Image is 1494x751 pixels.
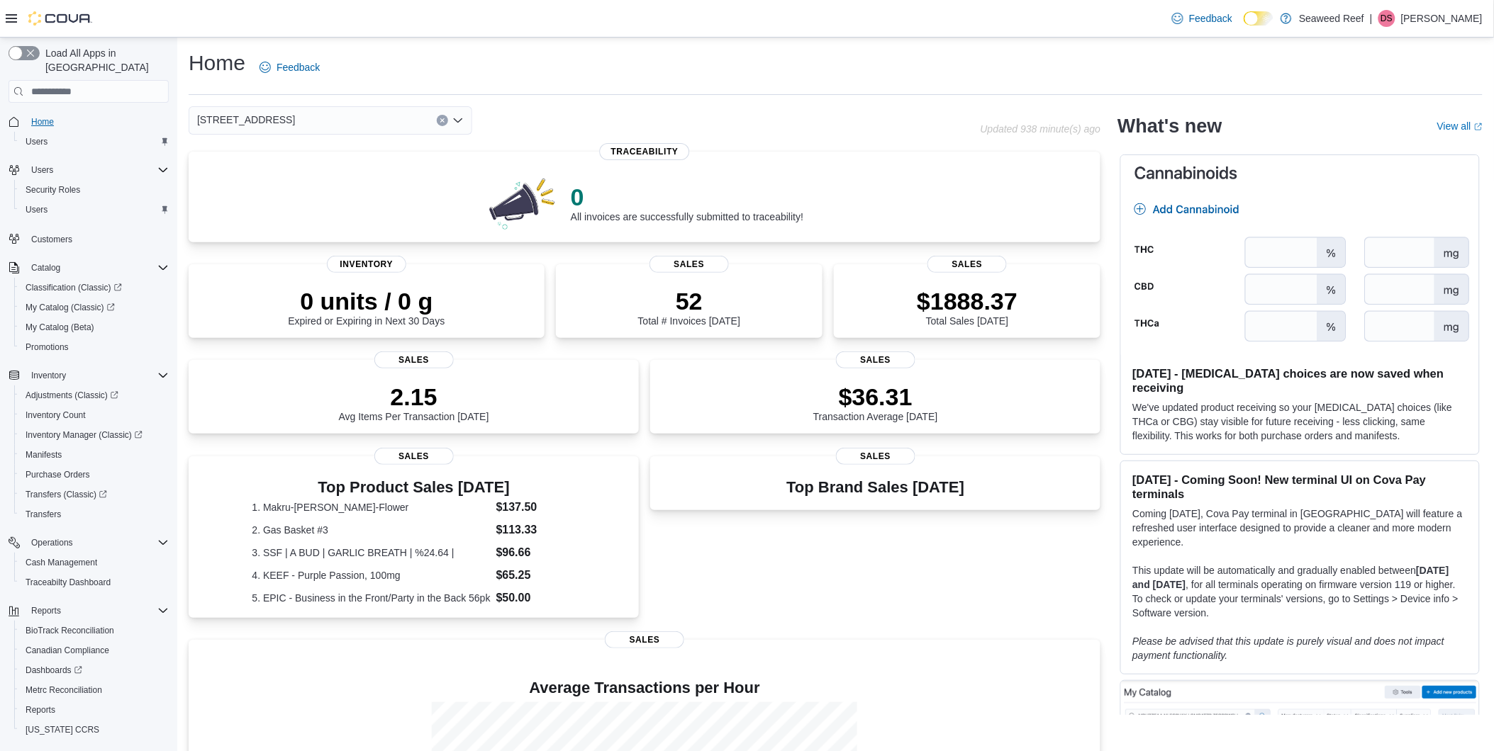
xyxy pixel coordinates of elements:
[1132,400,1468,443] p: We've updated product receiving so your [MEDICAL_DATA] choices (like THCa or CBG) stay visible fo...
[14,337,174,357] button: Promotions
[1189,11,1232,26] span: Feedback
[20,279,128,296] a: Classification (Classic)
[14,572,174,592] button: Traceabilty Dashboard
[31,262,60,273] span: Catalog
[20,339,74,356] a: Promotions
[252,523,491,537] dt: 2. Gas Basket #3
[20,407,169,424] span: Inventory Count
[20,662,88,679] a: Dashboards
[1132,636,1444,661] em: Please be advised that this update is purely visual and does not impact payment functionality.
[1401,10,1483,27] p: [PERSON_NAME]
[327,256,406,273] span: Inventory
[26,577,111,588] span: Traceabilty Dashboard
[14,553,174,572] button: Cash Management
[638,287,740,327] div: Total # Invoices [DATE]
[26,684,102,696] span: Metrc Reconciliation
[14,485,174,504] a: Transfers (Classic)
[496,521,576,538] dd: $113.33
[1132,507,1468,549] p: Coming [DATE], Cova Pay terminal in [GEOGRAPHIC_DATA] will feature a refreshed user interface des...
[254,53,325,81] a: Feedback
[14,700,174,720] button: Reports
[14,385,174,405] a: Adjustments (Classic)
[20,506,67,523] a: Transfers
[20,486,169,503] span: Transfers (Classic)
[3,258,174,278] button: Catalog
[1378,10,1395,27] div: David Schwab
[786,479,964,496] h3: Top Brand Sales [DATE]
[20,181,169,198] span: Security Roles
[917,287,1018,315] p: $1888.37
[252,591,491,605] dt: 5. EPIC - Business in the Front/Party in the Back 56pk
[26,704,55,716] span: Reports
[26,509,61,520] span: Transfers
[20,181,86,198] a: Security Roles
[20,622,120,639] a: BioTrack Reconciliation
[20,299,121,316] a: My Catalog (Classic)
[26,367,72,384] button: Inventory
[981,123,1101,135] p: Updated 938 minute(s) ago
[927,256,1007,273] span: Sales
[31,234,72,245] span: Customers
[374,351,454,368] span: Sales
[496,544,576,561] dd: $96.66
[26,136,48,147] span: Users
[14,405,174,425] button: Inventory Count
[26,449,62,461] span: Manifests
[26,162,169,179] span: Users
[288,287,445,327] div: Expired or Expiring in Next 30 Days
[20,466,96,483] a: Purchase Orders
[26,645,109,656] span: Canadian Compliance
[571,183,803,211] p: 0
[650,256,729,273] span: Sales
[20,554,169,571] span: Cash Management
[20,682,169,699] span: Metrc Reconciliation
[14,200,174,220] button: Users
[252,546,491,560] dt: 3. SSF | A BUD | GARLIC BREATH | %24.64 |
[20,387,124,404] a: Adjustments (Classic)
[917,287,1018,327] div: Total Sales [DATE]
[252,500,491,514] dt: 1. Makru-[PERSON_NAME]-Flower
[197,111,295,128] span: [STREET_ADDRESS]
[26,341,69,353] span: Promotions
[288,287,445,315] p: 0 units / 0 g
[20,387,169,404] span: Adjustments (Classic)
[20,554,103,571] a: Cash Management
[26,230,169,247] span: Customers
[813,383,938,422] div: Transaction Average [DATE]
[26,204,48,215] span: Users
[20,279,169,296] span: Classification (Classic)
[26,322,94,333] span: My Catalog (Beta)
[28,11,92,26] img: Cova
[20,622,169,639] span: BioTrack Reconciliation
[31,537,73,548] span: Operations
[20,721,169,738] span: Washington CCRS
[26,534,79,551] button: Operations
[26,231,78,248] a: Customers
[14,640,174,660] button: Canadian Compliance
[20,486,113,503] a: Transfers (Classic)
[26,259,169,276] span: Catalog
[40,46,169,74] span: Load All Apps in [GEOGRAPHIC_DATA]
[26,390,118,401] span: Adjustments (Classic)
[20,339,169,356] span: Promotions
[836,448,915,465] span: Sales
[1132,473,1468,501] h3: [DATE] - Coming Soon! New terminal UI on Cova Pay terminals
[437,115,448,126] button: Clear input
[31,164,53,176] span: Users
[20,574,116,591] a: Traceabilty Dashboard
[20,407,91,424] a: Inventory Count
[3,533,174,553] button: Operations
[638,287,740,315] p: 52
[1166,4,1238,33] a: Feedback
[14,180,174,200] button: Security Roles
[26,113,169,130] span: Home
[26,113,60,130] a: Home
[1117,115,1222,137] h2: What's new
[3,228,174,249] button: Customers
[1132,366,1468,395] h3: [DATE] - [MEDICAL_DATA] choices are now saved when receiving
[26,410,86,421] span: Inventory Count
[252,479,576,496] h3: Top Product Sales [DATE]
[20,642,169,659] span: Canadian Compliance
[26,259,66,276] button: Catalog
